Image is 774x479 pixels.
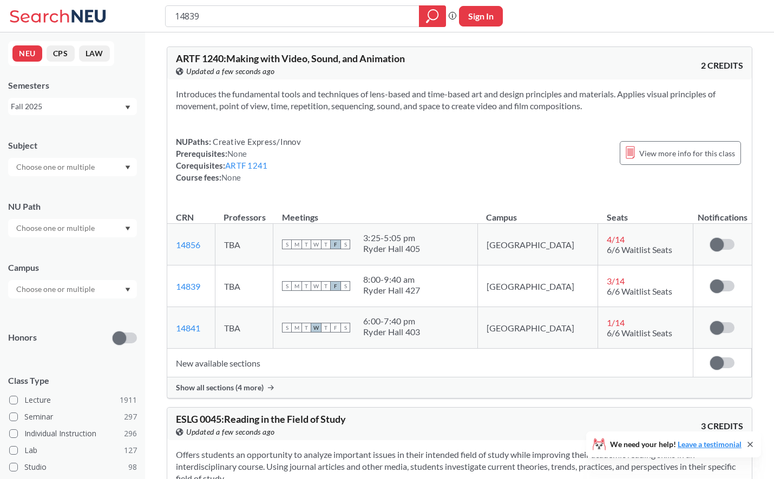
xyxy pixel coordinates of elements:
span: Creative Express/Innov [211,137,301,147]
td: TBA [215,265,273,307]
span: ESLG 0045 : Reading in the Field of Study [176,413,346,425]
div: Dropdown arrow [8,280,137,298]
button: CPS [47,45,75,62]
td: TBA [215,224,273,265]
span: Updated a few seconds ago [186,426,275,438]
span: 98 [128,461,137,473]
section: Introduces the fundamental tools and techniques of lens-based and time-based art and design princ... [176,88,743,112]
div: 6:00 - 7:40 pm [363,316,421,327]
span: M [292,323,301,332]
div: Ryder Hall 427 [363,285,421,296]
td: TBA [215,307,273,349]
span: S [282,281,292,291]
span: W [311,323,321,332]
svg: Dropdown arrow [125,165,130,170]
div: Dropdown arrow [8,219,137,237]
div: Fall 2025Dropdown arrow [8,98,137,115]
th: Professors [215,201,273,224]
input: Choose one or multiple [11,161,102,174]
a: 14839 [176,281,200,291]
span: 127 [124,444,137,456]
label: Lab [9,443,137,457]
span: 2 CREDITS [701,59,743,71]
label: Studio [9,460,137,474]
span: View more info for this class [639,147,735,160]
span: M [292,281,301,291]
svg: magnifying glass [426,9,439,24]
svg: Dropdown arrow [125,227,130,231]
th: Seats [598,201,693,224]
span: We need your help! [610,441,742,448]
span: T [301,281,311,291]
span: S [340,239,350,249]
span: S [340,323,350,332]
div: Show all sections (4 more) [167,377,752,398]
span: F [331,239,340,249]
span: T [301,239,311,249]
a: 14856 [176,239,200,250]
div: 8:00 - 9:40 am [363,274,421,285]
span: 6/6 Waitlist Seats [607,328,672,338]
span: Updated a few seconds ago [186,65,275,77]
span: ARTF 1240 : Making with Video, Sound, and Animation [176,52,405,64]
button: LAW [79,45,110,62]
div: Ryder Hall 403 [363,327,421,337]
span: T [321,281,331,291]
span: F [331,323,340,332]
span: 6/6 Waitlist Seats [607,244,672,255]
span: None [221,172,241,182]
div: 3:25 - 5:05 pm [363,232,421,243]
p: Honors [8,331,37,344]
div: Campus [8,262,137,274]
a: ARTF 1241 [225,161,267,170]
div: NU Path [8,201,137,212]
label: Lecture [9,393,137,407]
span: Class Type [8,375,137,387]
span: 1 / 14 [607,317,625,328]
span: 3 CREDITS [701,420,743,432]
input: Class, professor, course number, "phrase" [174,7,411,25]
button: NEU [12,45,42,62]
span: M [292,239,301,249]
label: Individual Instruction [9,427,137,441]
span: None [227,149,247,158]
div: NUPaths: Prerequisites: Corequisites: Course fees: [176,136,301,183]
svg: Dropdown arrow [125,288,130,292]
div: Fall 2025 [11,101,124,112]
button: Sign In [459,6,503,26]
input: Choose one or multiple [11,283,102,296]
span: S [340,281,350,291]
td: [GEOGRAPHIC_DATA] [477,307,598,349]
input: Choose one or multiple [11,222,102,235]
td: [GEOGRAPHIC_DATA] [477,224,598,265]
div: Semesters [8,79,137,91]
div: Dropdown arrow [8,158,137,176]
th: Meetings [273,201,478,224]
span: 1911 [120,394,137,406]
span: S [282,323,292,332]
span: F [331,281,340,291]
span: 3 / 14 [607,276,625,286]
span: W [311,239,321,249]
label: Seminar [9,410,137,424]
span: 4 / 14 [607,234,625,244]
svg: Dropdown arrow [125,105,130,110]
span: 6/6 Waitlist Seats [607,286,672,296]
span: T [321,323,331,332]
td: [GEOGRAPHIC_DATA] [477,265,598,307]
div: CRN [176,211,194,223]
th: Notifications [693,201,752,224]
span: T [301,323,311,332]
span: 296 [124,428,137,440]
div: magnifying glass [419,5,446,27]
span: 297 [124,411,137,423]
th: Campus [477,201,598,224]
span: T [321,239,331,249]
span: Show all sections (4 more) [176,383,264,392]
div: Subject [8,139,137,151]
span: S [282,239,292,249]
td: New available sections [167,349,693,377]
span: W [311,281,321,291]
div: Ryder Hall 405 [363,243,421,254]
a: 14841 [176,323,200,333]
